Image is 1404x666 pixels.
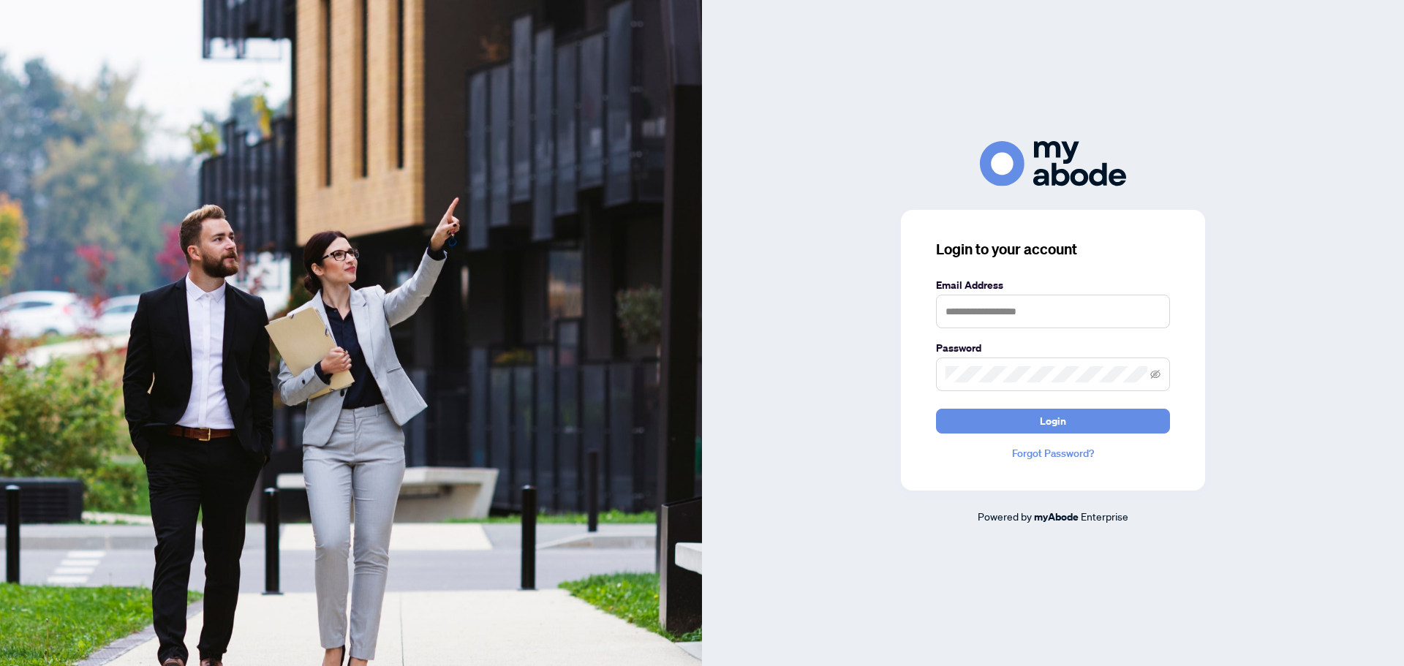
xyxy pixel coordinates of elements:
[936,409,1170,434] button: Login
[1081,510,1128,523] span: Enterprise
[936,239,1170,260] h3: Login to your account
[978,510,1032,523] span: Powered by
[980,141,1126,186] img: ma-logo
[1034,509,1079,525] a: myAbode
[1040,409,1066,433] span: Login
[936,277,1170,293] label: Email Address
[936,340,1170,356] label: Password
[1150,369,1160,379] span: eye-invisible
[936,445,1170,461] a: Forgot Password?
